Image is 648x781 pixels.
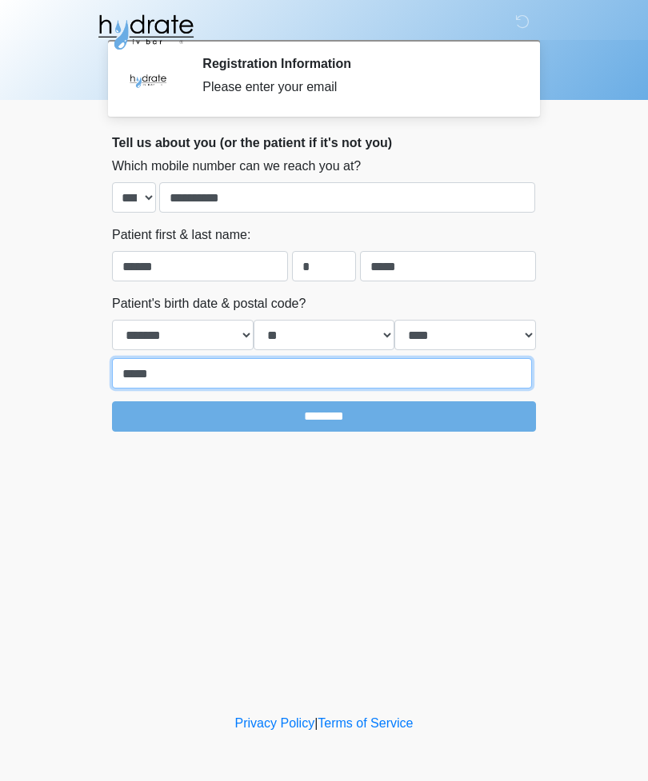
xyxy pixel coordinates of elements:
label: Which mobile number can we reach you at? [112,157,361,176]
img: Hydrate IV Bar - Fort Collins Logo [96,12,195,52]
a: | [314,716,318,730]
a: Terms of Service [318,716,413,730]
h2: Tell us about you (or the patient if it's not you) [112,135,536,150]
img: Agent Avatar [124,56,172,104]
label: Patient first & last name: [112,225,250,245]
a: Privacy Policy [235,716,315,730]
div: Please enter your email [202,78,512,97]
label: Patient's birth date & postal code? [112,294,306,313]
